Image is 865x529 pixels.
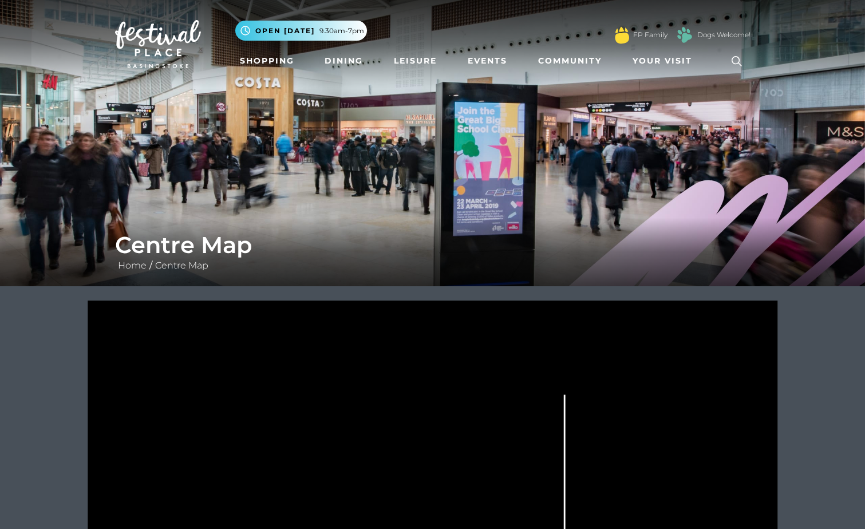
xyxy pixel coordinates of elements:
a: FP Family [633,30,667,40]
a: Your Visit [628,50,702,72]
a: Dining [320,50,368,72]
span: 9.30am-7pm [319,26,364,36]
h1: Centre Map [115,231,751,259]
a: Shopping [235,50,299,72]
img: Festival Place Logo [115,20,201,68]
span: Open [DATE] [255,26,315,36]
a: Home [115,260,149,271]
span: Your Visit [633,55,692,67]
a: Centre Map [152,260,211,271]
a: Events [463,50,512,72]
button: Open [DATE] 9.30am-7pm [235,21,367,41]
a: Leisure [389,50,441,72]
div: / [106,231,759,273]
a: Dogs Welcome! [697,30,751,40]
a: Community [534,50,606,72]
